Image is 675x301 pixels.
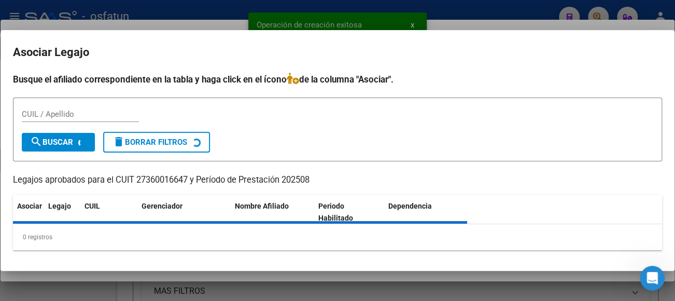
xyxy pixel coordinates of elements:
button: Borrar Filtros [103,132,210,153]
div: 0 registros [13,224,662,250]
datatable-header-cell: Legajo [44,195,80,229]
datatable-header-cell: Gerenciador [137,195,231,229]
datatable-header-cell: CUIL [80,195,137,229]
span: Periodo Habilitado [318,202,353,222]
mat-icon: search [30,135,43,148]
span: Legajo [48,202,71,210]
span: Gerenciador [142,202,182,210]
span: Borrar Filtros [112,138,187,147]
p: Legajos aprobados para el CUIT 27360016647 y Período de Prestación 202508 [13,174,662,187]
span: Buscar [30,138,73,147]
datatable-header-cell: Nombre Afiliado [231,195,314,229]
span: CUIL [85,202,100,210]
h4: Busque el afiliado correspondiente en la tabla y haga click en el ícono de la columna "Asociar". [13,73,662,86]
span: Asociar [17,202,42,210]
mat-icon: delete [112,135,125,148]
datatable-header-cell: Asociar [13,195,44,229]
span: Nombre Afiliado [235,202,289,210]
datatable-header-cell: Dependencia [384,195,468,229]
span: Dependencia [388,202,432,210]
button: Buscar [22,133,95,152]
iframe: Intercom live chat [640,266,665,291]
datatable-header-cell: Periodo Habilitado [314,195,384,229]
h2: Asociar Legajo [13,43,662,62]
